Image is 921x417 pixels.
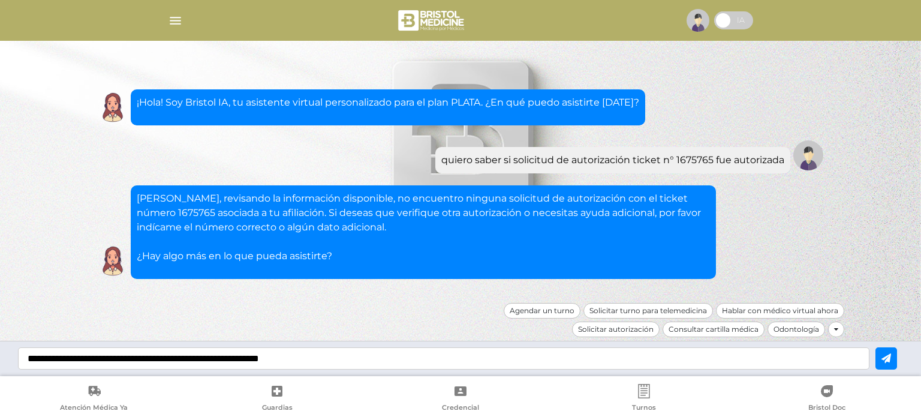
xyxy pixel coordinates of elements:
img: Cober IA [98,92,128,122]
p: ¡Hola! Soy Bristol IA, tu asistente virtual personalizado para el plan PLATA. ¿En qué puedo asist... [137,95,639,110]
div: Agendar un turno [504,303,580,319]
span: Bristol Doc [808,403,845,414]
img: profile-placeholder.svg [687,9,709,32]
div: Consultar cartilla médica [663,322,765,337]
img: Tu imagen [793,140,823,170]
span: Turnos [632,403,656,414]
span: Credencial [442,403,479,414]
span: Atención Médica Ya [60,403,128,414]
a: Bristol Doc [735,384,919,415]
div: Odontología [767,322,825,337]
span: Guardias [262,403,293,414]
a: Guardias [186,384,369,415]
img: Cober IA [98,246,128,276]
p: [PERSON_NAME], revisando la información disponible, no encuentro ninguna solicitud de autorizació... [137,191,710,263]
a: Turnos [552,384,736,415]
img: Cober_menu-lines-white.svg [168,13,183,28]
div: Hablar con médico virtual ahora [716,303,844,319]
a: Credencial [369,384,552,415]
a: Atención Médica Ya [2,384,186,415]
div: Solicitar turno para telemedicina [583,303,713,319]
img: bristol-medicine-blanco.png [396,6,468,35]
div: quiero saber si solicitud de autorización ticket n° 1675765 fue autorizada [441,153,784,167]
div: Solicitar autorización [572,322,660,337]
